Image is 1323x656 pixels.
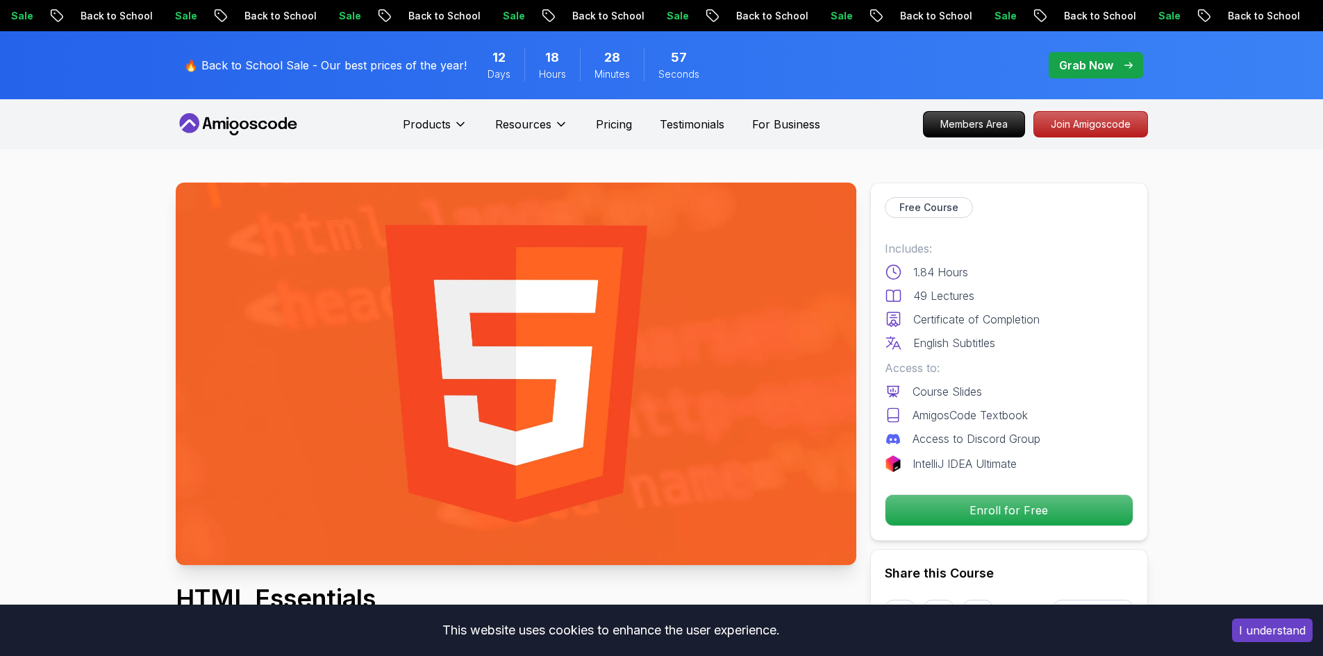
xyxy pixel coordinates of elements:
[913,407,1028,423] p: AmigosCode Textbook
[495,116,568,144] button: Resources
[604,48,620,67] span: 28 Minutes
[671,48,687,67] span: 57 Seconds
[885,495,1133,525] p: Enroll for Free
[885,455,901,472] img: jetbrains logo
[885,564,1133,583] h2: Share this Course
[1059,57,1113,74] p: Grab Now
[393,9,488,23] p: Back to School
[899,201,958,215] p: Free Course
[488,67,510,81] span: Days
[651,9,696,23] p: Sale
[658,67,699,81] span: Seconds
[184,57,467,74] p: 🔥 Back to School Sale - Our best prices of the year!
[545,48,559,67] span: 18 Hours
[913,287,974,304] p: 49 Lectures
[324,9,368,23] p: Sale
[488,9,532,23] p: Sale
[885,9,979,23] p: Back to School
[539,67,566,81] span: Hours
[492,48,506,67] span: 12 Days
[913,383,982,400] p: Course Slides
[403,116,451,133] p: Products
[913,311,1040,328] p: Certificate of Completion
[923,111,1025,137] a: Members Area
[885,360,1133,376] p: Access to:
[979,9,1024,23] p: Sale
[596,116,632,133] a: Pricing
[229,9,324,23] p: Back to School
[752,116,820,133] a: For Business
[924,112,1024,137] p: Members Area
[1143,9,1188,23] p: Sale
[913,264,968,280] p: 1.84 Hours
[176,584,470,612] h1: HTML Essentials
[160,9,204,23] p: Sale
[495,116,551,133] p: Resources
[885,240,1133,257] p: Includes:
[913,335,995,351] p: English Subtitles
[403,116,467,144] button: Products
[176,183,856,565] img: html-for-beginners_thumbnail
[594,67,630,81] span: Minutes
[557,9,651,23] p: Back to School
[1213,9,1307,23] p: Back to School
[10,615,1211,646] div: This website uses cookies to enhance the user experience.
[1053,600,1133,630] button: Copy link
[1049,9,1143,23] p: Back to School
[721,9,815,23] p: Back to School
[1033,111,1148,137] a: Join Amigoscode
[65,9,160,23] p: Back to School
[1034,112,1147,137] p: Join Amigoscode
[913,430,1040,447] p: Access to Discord Group
[815,9,860,23] p: Sale
[1232,619,1313,642] button: Accept cookies
[885,494,1133,526] button: Enroll for Free
[913,455,1017,472] p: IntelliJ IDEA Ultimate
[660,116,724,133] a: Testimonials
